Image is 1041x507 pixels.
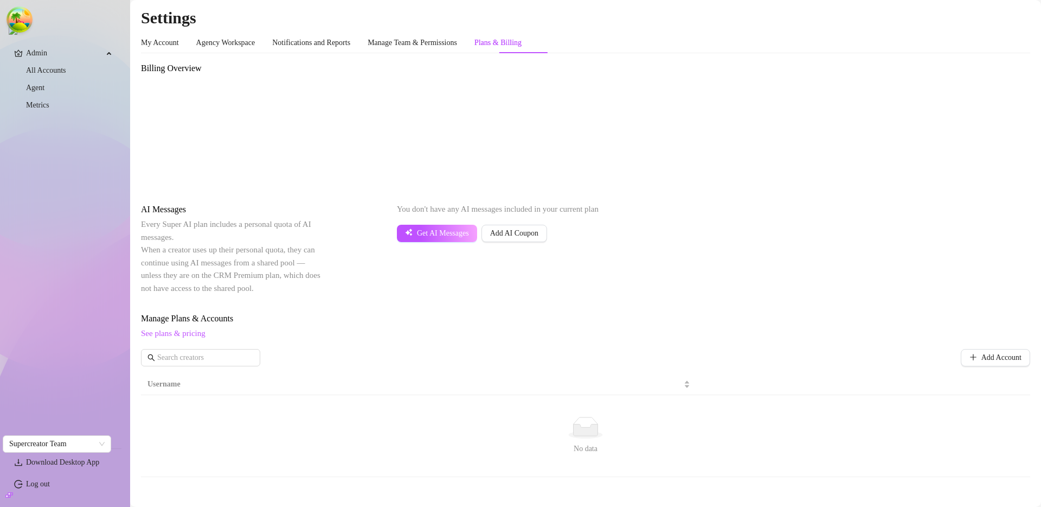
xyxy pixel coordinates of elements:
span: plus [969,353,977,361]
span: download [14,458,23,467]
div: Agency Workspace [196,37,255,49]
span: Add AI Coupon [490,229,538,238]
a: See plans & pricing [141,329,205,338]
a: All Accounts [26,66,66,74]
span: Username [147,378,682,390]
a: Metrics [26,101,49,109]
span: Download Desktop App [26,458,99,466]
button: Add AI Coupon [481,225,547,242]
span: Billing Overview [141,62,323,75]
span: Admin [26,45,103,62]
h2: Settings [141,8,1030,28]
span: Get AI Messages [417,229,469,238]
span: search [147,354,155,362]
div: Manage Team & Permissions [368,37,457,49]
button: Open Tanstack query devtools [9,9,30,30]
div: My Account [141,37,179,49]
div: Notifications and Reports [272,37,350,49]
input: Search creators [157,352,245,364]
span: crown [14,49,23,58]
button: Add Account [961,349,1030,366]
span: You don't have any AI messages included in your current plan [397,205,599,213]
div: No data [152,443,1019,455]
button: Get AI Messages [397,225,477,242]
span: build [5,491,13,499]
a: Log out [26,480,50,488]
a: Agent [26,84,44,92]
th: Username [141,374,697,395]
span: Add Account [981,353,1021,362]
span: Supercreator Team [9,436,105,452]
div: Plans & Billing [474,37,522,49]
span: Every Super AI plan includes a personal quota of AI messages. When a creator uses up their person... [141,220,320,293]
span: Manage Plans & Accounts [141,312,1030,325]
span: AI Messages [141,203,323,216]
